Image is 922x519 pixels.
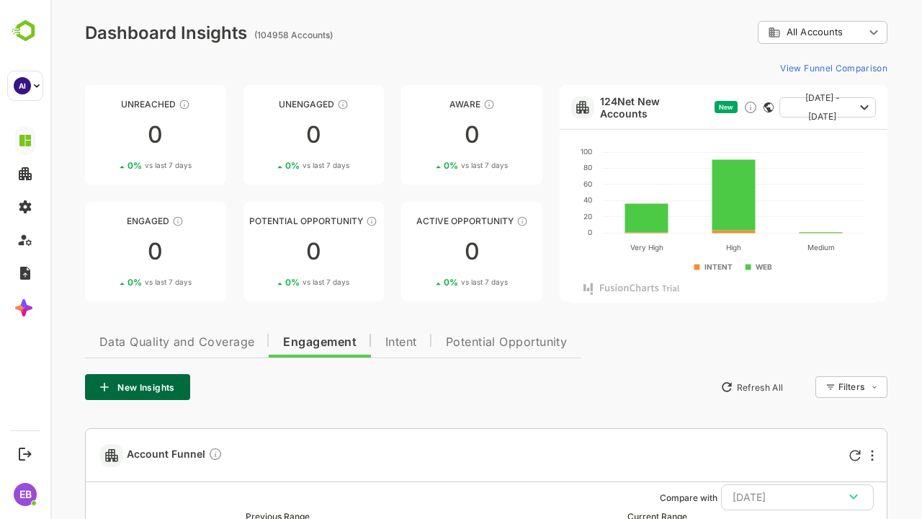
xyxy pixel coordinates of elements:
[411,277,457,288] span: vs last 7 days
[14,77,31,94] div: AI
[663,376,739,399] button: Refresh All
[466,216,478,227] div: These accounts have open opportunities which might be at any of the Sales Stages
[35,202,176,301] a: EngagedThese accounts are warm, further nurturing would qualify them to MQAs00%vs last 7 days
[580,243,613,252] text: Very High
[787,374,837,400] div: Filters
[315,216,327,227] div: These accounts are MQAs and can be passed on to Inside Sales
[671,484,823,510] button: [DATE]
[729,97,825,117] button: [DATE] - [DATE]
[533,195,542,204] text: 40
[433,99,444,110] div: These accounts have just entered the buying cycle and need further nurturing
[351,85,492,185] a: AwareThese accounts have just entered the buying cycle and need further nurturing00%vs last 7 days
[193,123,334,146] div: 0
[533,212,542,221] text: 20
[740,89,804,126] span: [DATE] - [DATE]
[351,123,492,146] div: 0
[204,30,287,40] ag: (104958 Accounts)
[15,444,35,463] button: Logout
[128,99,140,110] div: These accounts have not been engaged with for a defined time period
[35,240,176,263] div: 0
[35,123,176,146] div: 0
[537,228,542,236] text: 0
[193,240,334,263] div: 0
[707,19,837,47] div: All Accounts
[724,56,837,79] button: View Funnel Comparison
[193,99,334,110] div: Unengaged
[393,160,457,171] div: 0 %
[411,160,457,171] span: vs last 7 days
[252,160,299,171] span: vs last 7 days
[35,374,140,400] button: New Insights
[530,147,542,156] text: 100
[693,100,707,115] div: Discover new ICP-fit accounts showing engagement — via intent surges, anonymous website visits, L...
[713,102,723,112] div: This card does not support filter and segments
[77,160,141,171] div: 0 %
[76,447,172,463] span: Account Funnel
[351,99,492,110] div: Aware
[393,277,457,288] div: 0 %
[193,202,334,301] a: Potential OpportunityThese accounts are MQAs and can be passed on to Inside Sales00%vs last 7 days
[94,160,141,171] span: vs last 7 days
[35,22,197,43] div: Dashboard Insights
[77,277,141,288] div: 0 %
[533,179,542,188] text: 60
[122,216,133,227] div: These accounts are warm, further nurturing would qualify them to MQAs
[757,243,784,252] text: Medium
[717,26,814,39] div: All Accounts
[351,240,492,263] div: 0
[35,99,176,110] div: Unreached
[49,337,204,348] span: Data Quality and Coverage
[193,85,334,185] a: UnengagedThese accounts have not shown enough engagement and need nurturing00%vs last 7 days
[94,277,141,288] span: vs last 7 days
[788,381,814,392] div: Filters
[682,488,812,507] div: [DATE]
[35,216,176,226] div: Engaged
[351,216,492,226] div: Active Opportunity
[533,163,542,172] text: 80
[820,450,823,461] div: More
[158,447,172,463] div: Compare Funnel to any previous dates, and click on any plot in the current funnel to view the det...
[550,95,658,120] a: 124Net New Accounts
[252,277,299,288] span: vs last 7 days
[235,160,299,171] div: 0 %
[676,243,691,252] text: High
[351,202,492,301] a: Active OpportunityThese accounts have open opportunities which might be at any of the Sales Stage...
[235,277,299,288] div: 0 %
[395,337,517,348] span: Potential Opportunity
[736,27,792,37] span: All Accounts
[609,492,667,503] ag: Compare with
[14,483,37,506] div: EB
[35,85,176,185] a: UnreachedThese accounts have not been engaged with for a defined time period00%vs last 7 days
[799,450,810,461] div: Refresh
[233,337,306,348] span: Engagement
[193,216,334,226] div: Potential Opportunity
[668,103,683,111] span: New
[7,17,44,45] img: BambooboxLogoMark.f1c84d78b4c51b1a7b5f700c9845e183.svg
[335,337,367,348] span: Intent
[287,99,298,110] div: These accounts have not shown enough engagement and need nurturing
